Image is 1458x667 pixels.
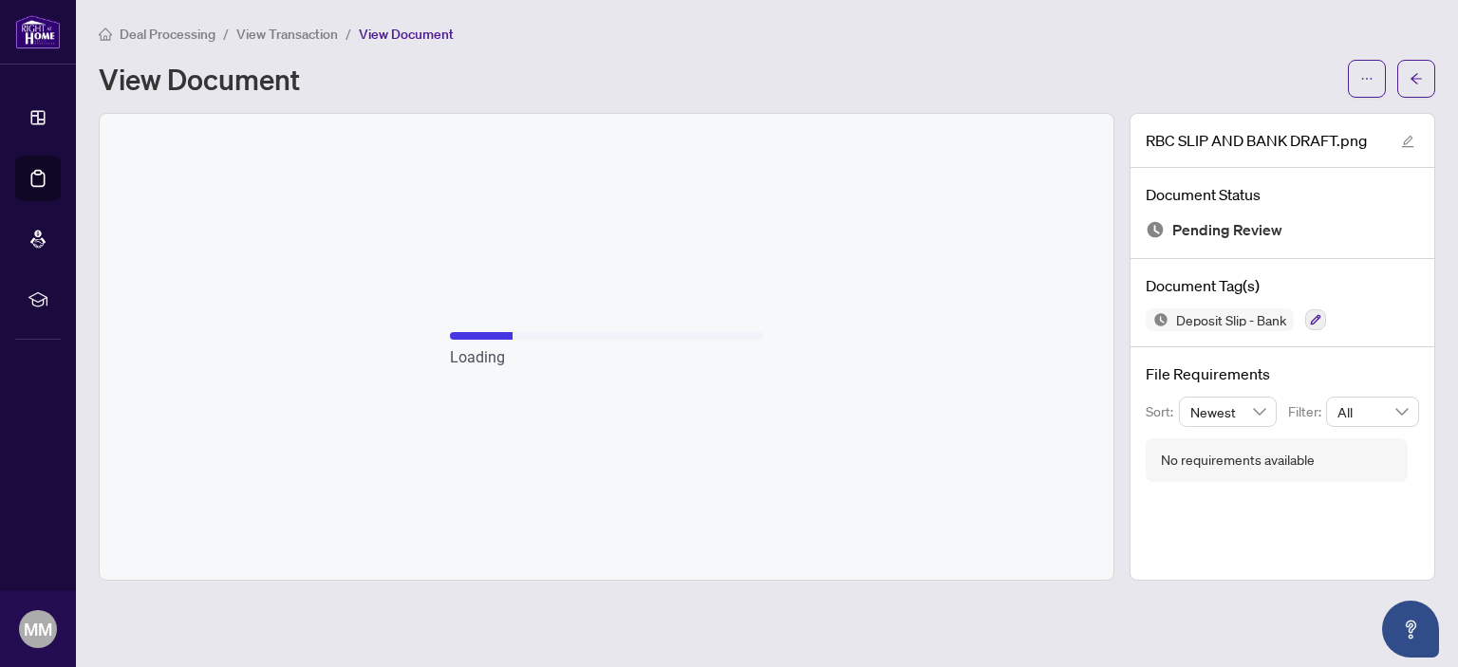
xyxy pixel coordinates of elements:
button: Open asap [1382,601,1439,658]
p: Filter: [1288,401,1326,422]
span: MM [24,616,52,642]
li: / [223,23,229,45]
span: Deposit Slip - Bank [1168,313,1294,326]
img: Document Status [1146,220,1165,239]
span: All [1337,398,1408,426]
img: logo [15,14,61,49]
h4: Document Tag(s) [1146,274,1419,297]
span: View Document [359,26,454,43]
span: home [99,28,112,41]
span: arrow-left [1410,72,1423,85]
span: RBC SLIP AND BANK DRAFT.png [1146,129,1367,152]
span: Deal Processing [120,26,215,43]
h4: File Requirements [1146,362,1419,385]
p: Sort: [1146,401,1179,422]
li: / [346,23,351,45]
span: edit [1401,135,1414,148]
span: ellipsis [1360,72,1374,85]
span: Pending Review [1172,217,1282,243]
span: Newest [1190,398,1266,426]
span: View Transaction [236,26,338,43]
h1: View Document [99,64,300,94]
h4: Document Status [1146,183,1419,206]
div: No requirements available [1161,450,1315,471]
img: Status Icon [1146,308,1168,331]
